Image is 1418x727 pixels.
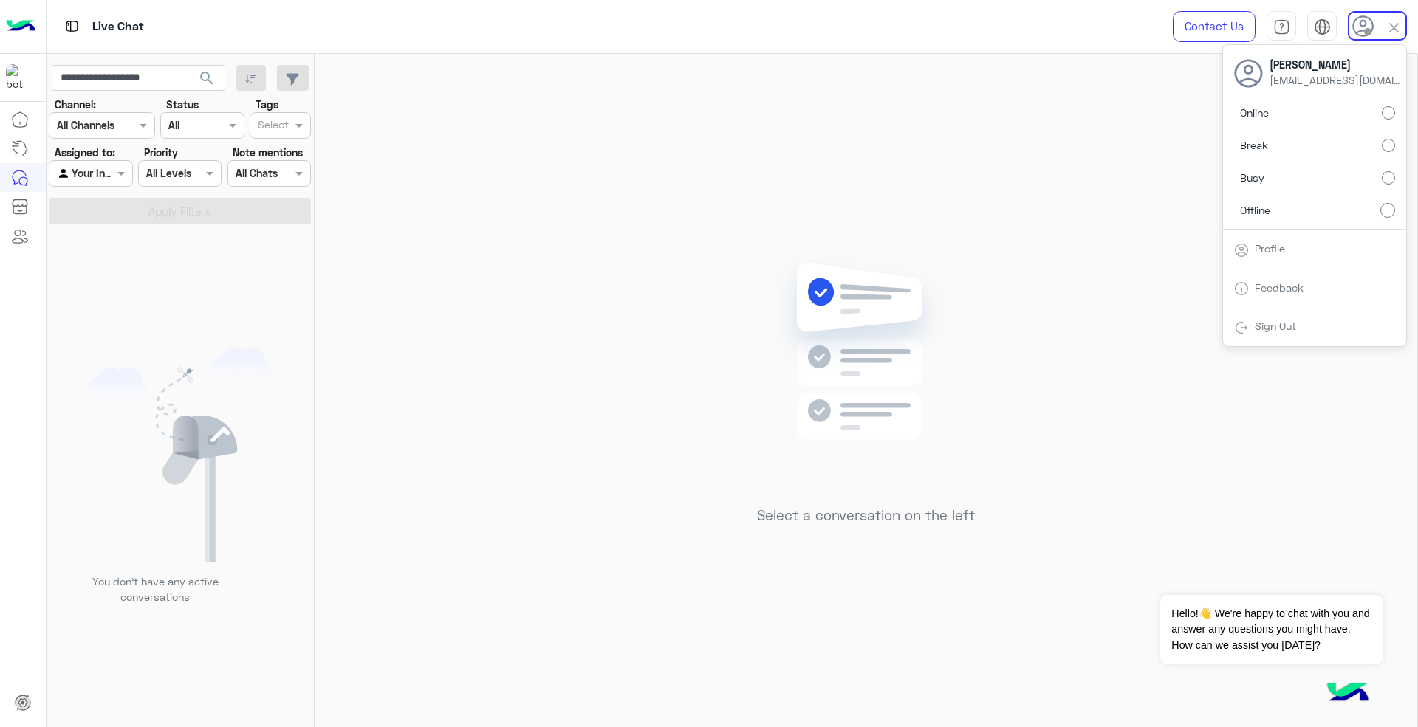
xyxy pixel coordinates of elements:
[63,17,81,35] img: tab
[55,145,115,160] label: Assigned to:
[55,97,96,112] label: Channel:
[1255,281,1304,294] a: Feedback
[1382,171,1395,185] input: Busy
[1240,170,1264,185] span: Busy
[1382,106,1395,120] input: Online
[757,507,975,524] h5: Select a conversation on the left
[1270,57,1402,72] span: [PERSON_NAME]
[198,69,216,87] span: search
[87,347,273,562] img: empty users
[1240,202,1270,218] span: Offline
[1255,320,1296,332] a: Sign Out
[144,145,178,160] label: Priority
[1270,72,1402,88] span: [EMAIL_ADDRESS][DOMAIN_NAME]
[1173,11,1256,42] a: Contact Us
[1322,668,1374,720] img: hulul-logo.png
[92,17,144,37] p: Live Chat
[233,145,303,160] label: Note mentions
[6,11,35,42] img: Logo
[189,65,225,97] button: search
[166,97,199,112] label: Status
[1160,595,1383,664] span: Hello!👋 We're happy to chat with you and answer any questions you might have. How can we assist y...
[1234,243,1249,258] img: tab
[256,97,278,112] label: Tags
[759,251,973,496] img: no messages
[49,198,311,224] button: Apply Filters
[1234,281,1249,296] img: tab
[1267,11,1296,42] a: tab
[81,573,230,605] p: You don’t have any active conversations
[1273,18,1290,35] img: tab
[1380,203,1395,218] input: Offline
[1240,137,1268,153] span: Break
[1240,105,1269,120] span: Online
[1382,139,1395,152] input: Break
[256,117,289,136] div: Select
[1255,242,1285,255] a: Profile
[1314,18,1331,35] img: tab
[6,64,32,91] img: 713415422032625
[1386,19,1402,36] img: close
[1234,320,1249,335] img: tab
